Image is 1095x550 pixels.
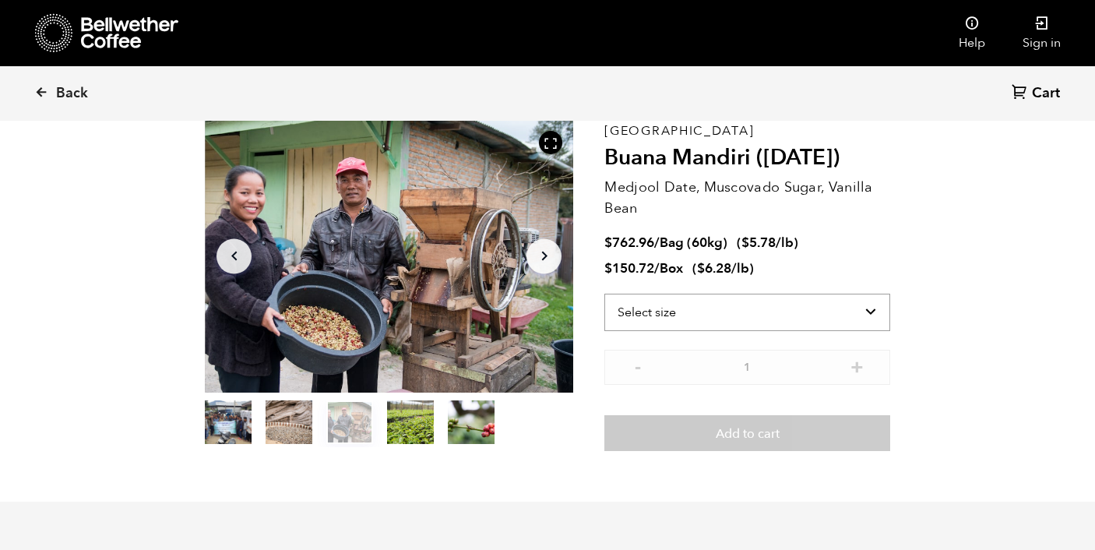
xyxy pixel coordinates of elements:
[1012,83,1064,104] a: Cart
[604,259,612,277] span: $
[604,177,890,219] p: Medjool Date, Muscovado Sugar, Vanilla Bean
[741,234,776,252] bdi: 5.78
[741,234,749,252] span: $
[697,259,705,277] span: $
[776,234,794,252] span: /lb
[692,259,754,277] span: ( )
[660,234,727,252] span: Bag (60kg)
[731,259,749,277] span: /lb
[604,145,890,171] h2: Buana Mandiri ([DATE])
[604,259,654,277] bdi: 150.72
[628,358,647,373] button: -
[56,84,88,103] span: Back
[847,358,867,373] button: +
[604,415,890,451] button: Add to cart
[660,259,683,277] span: Box
[737,234,798,252] span: ( )
[654,234,660,252] span: /
[654,259,660,277] span: /
[604,234,654,252] bdi: 762.96
[1032,84,1060,103] span: Cart
[604,234,612,252] span: $
[697,259,731,277] bdi: 6.28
